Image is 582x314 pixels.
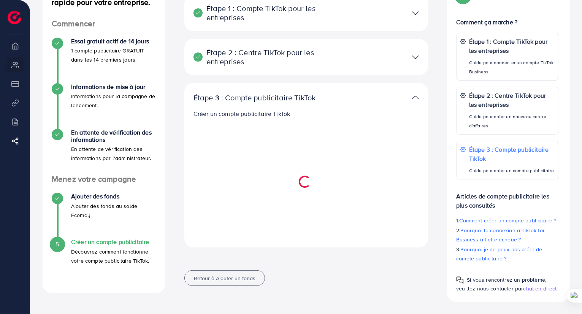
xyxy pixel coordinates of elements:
[71,145,151,162] font: En attente de vérification des informations par l'administrateur.
[43,129,165,174] li: En attente de vérification des informations
[456,217,459,224] font: 1.
[469,113,546,129] font: Guide pour créer un nouveau centre d'affaires
[469,145,549,163] font: Étape 3 : Compte publicitaire TikTok
[456,276,464,284] img: Guide contextuel
[71,92,155,109] font: Informations pour la campagne de lancement.
[8,11,21,24] img: logo
[412,52,419,63] img: Partenaire TikTok
[469,91,546,109] font: Étape 2 : Centre TikTok pour les entreprises
[412,92,419,103] img: Partenaire TikTok
[523,285,557,292] font: chat en direct
[194,274,255,282] font: Retour à Ajouter un fonds
[460,217,557,224] font: Comment créer un compte publicitaire ?
[456,227,460,234] font: 2.
[469,59,554,75] font: Guide pour connecter un compte TikTok Business
[456,276,546,292] font: Si vous rencontrez un problème, veuillez nous contacter par
[469,37,547,55] font: Étape 1 : Compte TikTok pour les entreprises
[193,92,316,103] font: Étape 3 : Compte publicitaire TikTok
[456,192,549,209] font: Articles de compte publicitaire les plus consultés
[56,240,59,248] font: 5
[71,192,119,200] font: Ajouter des fonds
[52,173,136,184] font: Menez votre campagne
[43,83,165,129] li: Informations de mise à jour
[71,238,149,246] font: Créer un compte publicitaire
[184,270,265,286] button: Retour à Ajouter un fonds
[71,47,144,63] font: 1 compte publicitaire GRATUIT dans les 14 premiers jours.
[71,128,152,144] font: En attente de vérification des informations
[469,167,554,174] font: Guide pour créer un compte publicitaire
[456,246,460,253] font: 3.
[43,38,165,83] li: Essai gratuit actif de 14 jours
[71,37,149,45] font: Essai gratuit actif de 14 jours
[52,18,95,29] font: Commencer
[71,202,137,219] font: Ajouter des fonds au solde Ecomdy
[206,3,316,23] font: Étape 1 : Compte TikTok pour les entreprises
[456,18,517,26] font: Comment ça marche ?
[456,227,545,243] font: Pourquoi la connexion à TikTok for Business a-t-elle échoué ?
[71,82,145,91] font: Informations de mise à jour
[550,280,576,308] iframe: Chat
[412,8,419,19] img: Partenaire TikTok
[71,248,149,265] font: Découvrez comment fonctionne votre compte publicitaire TikTok.
[193,109,290,118] font: Créer un compte publicitaire TikTok
[43,193,165,238] li: Ajouter des fonds
[456,246,542,262] font: Pourquoi je ne peux pas créer de compte publicitaire ?
[43,238,165,284] li: Créer un compte publicitaire
[206,47,314,67] font: Étape 2 : Centre TikTok pour les entreprises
